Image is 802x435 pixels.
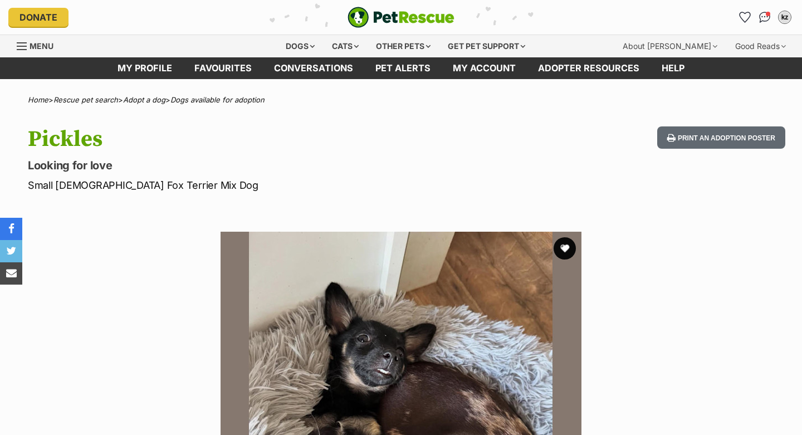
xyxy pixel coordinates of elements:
a: Pet alerts [364,57,442,79]
div: Get pet support [440,35,533,57]
div: kz [779,12,790,23]
button: Print an adoption poster [657,126,785,149]
a: Donate [8,8,69,27]
a: Favourites [736,8,754,26]
a: Favourites [183,57,263,79]
img: chat-41dd97257d64d25036548639549fe6c8038ab92f7586957e7f3b1b290dea8141.svg [759,12,771,23]
a: Adopt a dog [123,95,165,104]
a: PetRescue [348,7,454,28]
span: Menu [30,41,53,51]
a: Help [651,57,696,79]
a: Dogs available for adoption [170,95,265,104]
img: logo-e224e6f780fb5917bec1dbf3a21bbac754714ae5b6737aabdf751b685950b380.svg [348,7,454,28]
a: Rescue pet search [53,95,118,104]
h1: Pickles [28,126,489,152]
div: Cats [324,35,366,57]
a: My profile [106,57,183,79]
div: Other pets [368,35,438,57]
a: Conversations [756,8,774,26]
a: Menu [17,35,61,55]
a: conversations [263,57,364,79]
div: Good Reads [727,35,794,57]
a: Adopter resources [527,57,651,79]
p: Looking for love [28,158,489,173]
a: My account [442,57,527,79]
button: favourite [554,237,576,260]
button: My account [776,8,794,26]
ul: Account quick links [736,8,794,26]
p: Small [DEMOGRAPHIC_DATA] Fox Terrier Mix Dog [28,178,489,193]
a: Home [28,95,48,104]
div: About [PERSON_NAME] [615,35,725,57]
div: Dogs [278,35,322,57]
